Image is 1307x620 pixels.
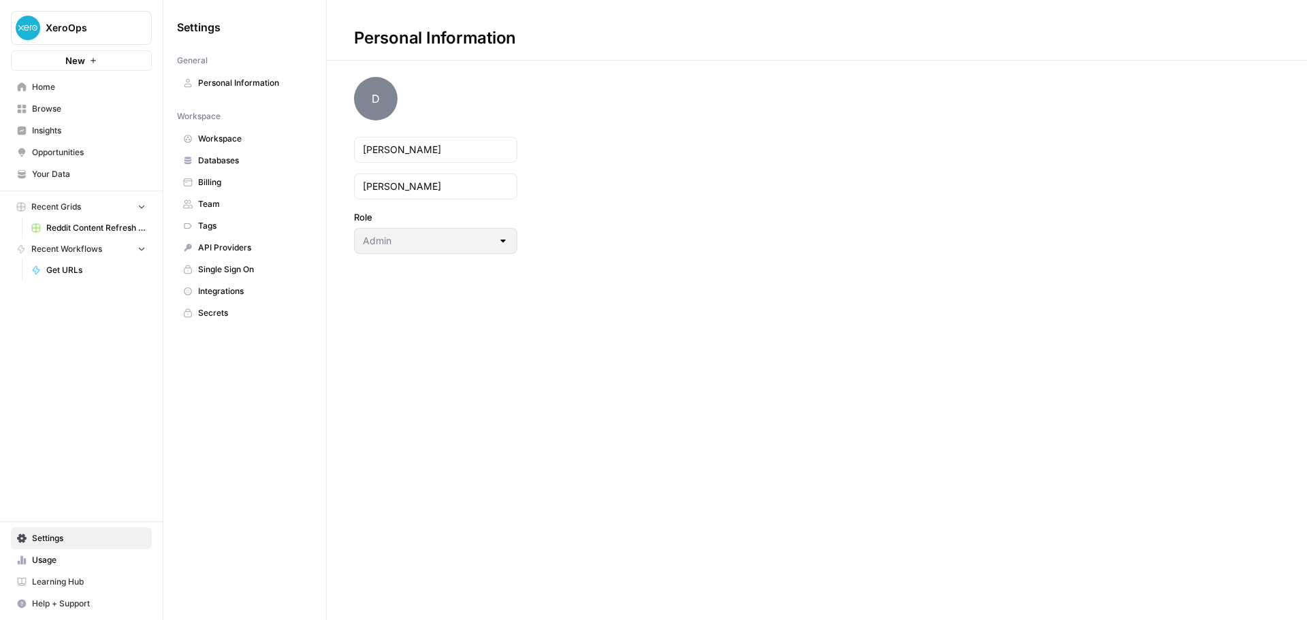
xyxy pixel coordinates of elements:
a: Insights [11,120,152,142]
span: Integrations [198,285,306,297]
a: API Providers [177,237,312,259]
a: Reddit Content Refresh - Single URL [25,217,152,239]
span: Home [32,81,146,93]
a: Integrations [177,280,312,302]
a: Home [11,76,152,98]
img: XeroOps Logo [16,16,40,40]
button: Recent Grids [11,197,152,217]
a: Personal Information [177,72,312,94]
span: Databases [198,154,306,167]
span: Your Data [32,168,146,180]
span: Billing [198,176,306,189]
span: API Providers [198,242,306,254]
label: Role [354,210,517,224]
a: Opportunities [11,142,152,163]
a: Databases [177,150,312,172]
a: Get URLs [25,259,152,281]
button: Workspace: XeroOps [11,11,152,45]
span: Single Sign On [198,263,306,276]
a: Tags [177,215,312,237]
span: Workspace [177,110,221,123]
a: Team [177,193,312,215]
button: New [11,50,152,71]
span: Recent Grids [31,201,81,213]
button: Help + Support [11,593,152,615]
span: New [65,54,85,67]
span: Settings [32,532,146,544]
span: Usage [32,554,146,566]
span: Insights [32,125,146,137]
span: Learning Hub [32,576,146,588]
a: Workspace [177,128,312,150]
span: Settings [177,19,221,35]
span: Tags [198,220,306,232]
a: Browse [11,98,152,120]
button: Recent Workflows [11,239,152,259]
span: General [177,54,208,67]
span: Recent Workflows [31,243,102,255]
span: Secrets [198,307,306,319]
div: Personal Information [327,27,543,49]
a: Learning Hub [11,571,152,593]
a: Billing [177,172,312,193]
span: Personal Information [198,77,306,89]
a: Settings [11,527,152,549]
span: Help + Support [32,598,146,610]
a: Secrets [177,302,312,324]
span: Opportunities [32,146,146,159]
span: Browse [32,103,146,115]
span: Reddit Content Refresh - Single URL [46,222,146,234]
span: Get URLs [46,264,146,276]
span: Workspace [198,133,306,145]
a: Usage [11,549,152,571]
span: Team [198,198,306,210]
a: Single Sign On [177,259,312,280]
a: Your Data [11,163,152,185]
span: D [354,77,398,120]
span: XeroOps [46,21,128,35]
